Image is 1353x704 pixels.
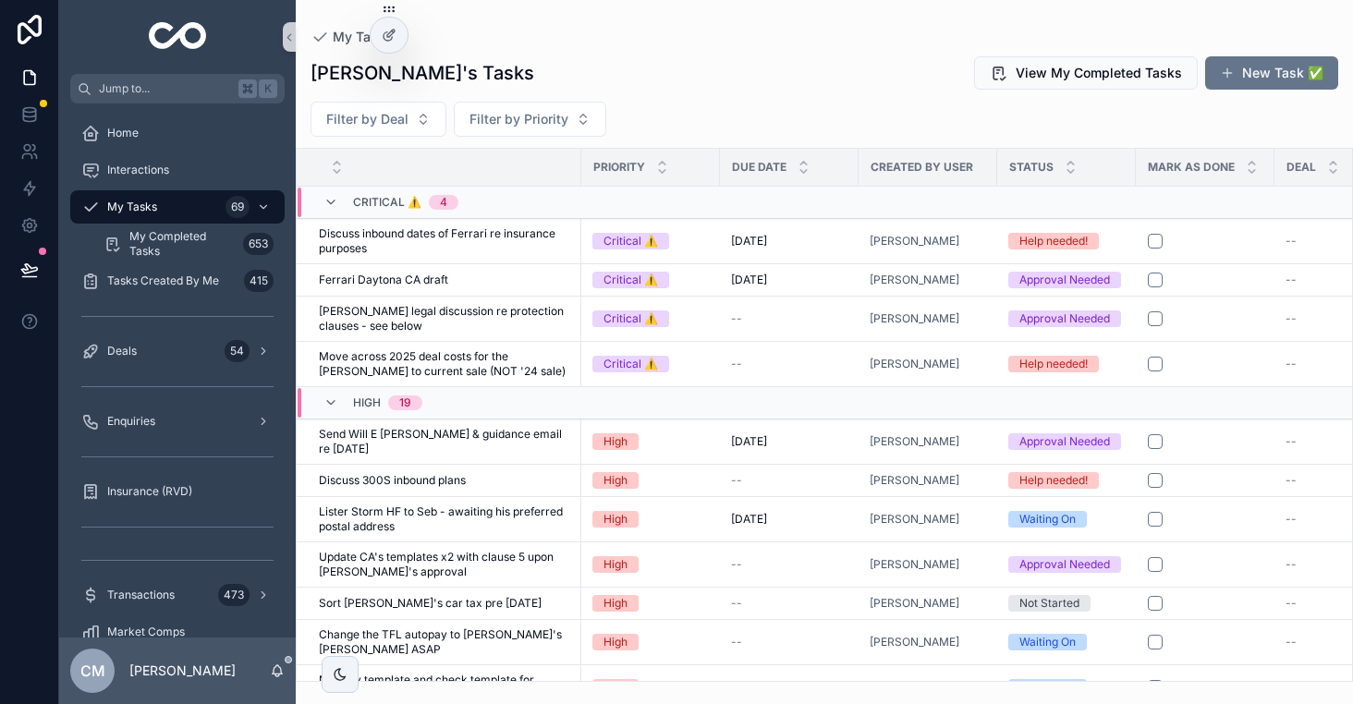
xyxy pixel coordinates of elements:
[731,473,742,488] span: --
[731,434,767,449] span: [DATE]
[1008,634,1125,650] a: Waiting On
[870,635,959,649] a: [PERSON_NAME]
[149,22,207,52] img: App logo
[319,273,448,287] span: Ferrari Daytona CA draft
[603,233,658,249] div: Critical ⚠️️
[1008,472,1125,489] a: Help needed!
[603,511,628,528] div: High
[261,81,275,96] span: K
[107,625,185,639] span: Market Comps
[870,512,986,527] a: [PERSON_NAME]
[353,395,381,410] span: High
[870,357,986,371] a: [PERSON_NAME]
[80,660,105,682] span: CM
[592,356,709,372] a: Critical ⚠️️
[1019,472,1088,489] div: Help needed!
[870,473,959,488] span: [PERSON_NAME]
[870,357,959,371] a: [PERSON_NAME]
[1008,511,1125,528] a: Waiting On
[440,195,447,210] div: 4
[319,473,466,488] span: Discuss 300S inbound plans
[871,160,973,175] span: Created By User
[319,304,570,334] a: [PERSON_NAME] legal discussion re protection clauses - see below
[592,511,709,528] a: High
[99,81,231,96] span: Jump to...
[870,596,986,611] a: [PERSON_NAME]
[731,596,742,611] span: --
[129,229,236,259] span: My Completed Tasks
[1286,234,1297,249] span: --
[107,414,155,429] span: Enquiries
[1019,634,1076,650] div: Waiting On
[319,473,570,488] a: Discuss 300S inbound plans
[1019,433,1110,450] div: Approval Needed
[225,196,250,218] div: 69
[454,102,606,137] button: Select Button
[319,596,542,611] span: Sort [PERSON_NAME]'s car tax pre [DATE]
[1008,679,1125,696] a: Waiting On
[70,334,285,368] a: Deals54
[319,673,570,702] a: New inv template and check template for missing sections - GIRD
[319,349,570,379] a: Move across 2025 deal costs for the [PERSON_NAME] to current sale (NOT '24 sale)
[870,596,959,611] a: [PERSON_NAME]
[731,273,847,287] a: [DATE]
[731,311,847,326] a: --
[592,433,709,450] a: High
[731,635,847,649] a: --
[870,512,959,527] span: [PERSON_NAME]
[1286,512,1297,527] span: --
[1019,233,1088,249] div: Help needed!
[70,74,285,103] button: Jump to...K
[1019,310,1110,327] div: Approval Needed
[319,627,570,657] a: Change the TFL autopay to [PERSON_NAME]'s [PERSON_NAME] ASAP
[731,512,767,527] span: [DATE]
[319,226,570,256] span: Discuss inbound dates of Ferrari re insurance purposes
[311,102,446,137] button: Select Button
[592,556,709,573] a: High
[1008,272,1125,288] a: Approval Needed
[70,153,285,187] a: Interactions
[1286,596,1297,611] span: --
[225,340,250,362] div: 54
[1286,680,1297,695] span: --
[70,475,285,508] a: Insurance (RVD)
[92,227,285,261] a: My Completed Tasks653
[592,233,709,249] a: Critical ⚠️️
[603,310,658,327] div: Critical ⚠️️
[870,434,959,449] span: [PERSON_NAME]
[731,473,847,488] a: --
[870,680,959,695] span: [PERSON_NAME]
[603,679,628,696] div: High
[731,273,767,287] span: [DATE]
[107,163,169,177] span: Interactions
[218,584,250,606] div: 473
[107,588,175,602] span: Transactions
[592,679,709,696] a: High
[1286,557,1297,572] span: --
[731,512,847,527] a: [DATE]
[603,272,658,288] div: Critical ⚠️️
[1009,160,1054,175] span: Status
[731,434,847,449] a: [DATE]
[319,427,570,456] span: Send Will E [PERSON_NAME] & guidance email re [DATE]
[129,662,236,680] p: [PERSON_NAME]
[1016,64,1182,82] span: View My Completed Tasks
[870,635,986,649] a: [PERSON_NAME]
[1205,56,1338,90] button: New Task ✅
[870,234,959,249] a: [PERSON_NAME]
[731,234,767,249] span: [DATE]
[311,60,534,86] h1: [PERSON_NAME]'s Tasks
[107,344,137,358] span: Deals
[870,473,986,488] a: [PERSON_NAME]
[731,234,847,249] a: [DATE]
[243,233,274,255] div: 653
[107,273,219,288] span: Tasks Created By Me
[870,311,986,326] a: [PERSON_NAME]
[1019,356,1088,372] div: Help needed!
[1019,556,1110,573] div: Approval Needed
